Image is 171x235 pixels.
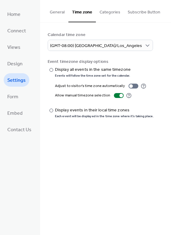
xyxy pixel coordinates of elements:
[7,125,31,135] span: Contact Us
[55,92,110,99] div: Allow manual timezone selection
[4,7,24,21] a: Home
[55,83,125,89] div: Adjust to visitor's time zone automatically
[4,40,24,54] a: Views
[7,10,20,20] span: Home
[55,74,132,78] div: Events will follow the time zone set for the calendar.
[7,26,26,36] span: Connect
[7,92,18,102] span: Form
[4,106,26,120] a: Embed
[7,109,23,118] span: Embed
[4,90,22,103] a: Form
[55,107,152,114] div: Display events in their local time zones
[4,24,30,37] a: Connect
[4,123,35,136] a: Contact Us
[4,73,29,87] a: Settings
[48,32,162,38] div: Calendar time zone
[48,59,162,65] div: Event timezone display options
[55,114,154,118] div: Each event will be displayed in the time zone where it's taking place.
[7,59,23,69] span: Design
[7,76,26,85] span: Settings
[50,42,142,50] span: (GMT-08:00) [GEOGRAPHIC_DATA]/Los_Angeles
[55,67,131,73] div: Display all events in the same timezone
[7,43,20,52] span: Views
[4,57,26,70] a: Design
